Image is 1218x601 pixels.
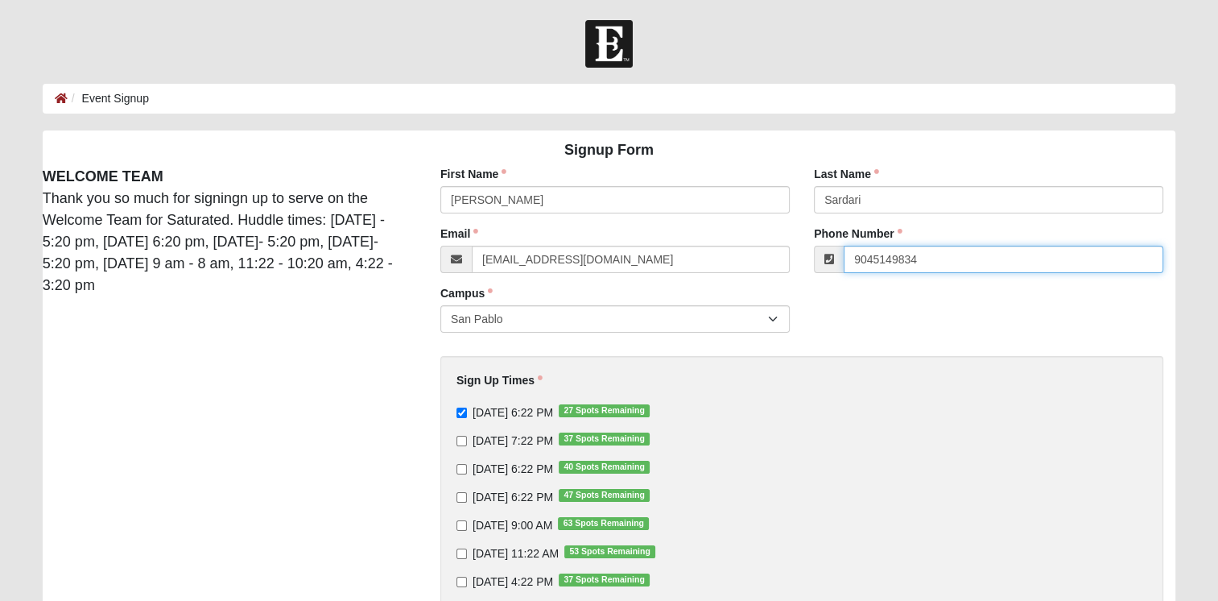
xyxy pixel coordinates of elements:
[473,434,553,447] span: [DATE] 7:22 PM
[68,90,149,107] li: Event Signup
[456,372,543,388] label: Sign Up Times
[456,577,467,587] input: [DATE] 4:22 PM37 Spots Remaining
[473,406,553,419] span: [DATE] 6:22 PM
[814,226,902,242] label: Phone Number
[814,166,879,182] label: Last Name
[440,166,506,182] label: First Name
[564,545,655,558] span: 53 Spots Remaining
[456,464,467,475] input: [DATE] 6:22 PM40 Spots Remaining
[473,575,553,588] span: [DATE] 4:22 PM
[440,285,493,301] label: Campus
[559,574,650,586] span: 37 Spots Remaining
[559,489,650,502] span: 47 Spots Remaining
[456,492,467,503] input: [DATE] 6:22 PM47 Spots Remaining
[31,166,416,296] div: Thank you so much for signingn up to serve on the Welcome Team for Saturated. Huddle times: [DATE...
[43,142,1175,160] h4: Signup Form
[473,462,553,475] span: [DATE] 6:22 PM
[473,547,559,560] span: [DATE] 11:22 AM
[43,168,163,184] strong: WELCOME TEAM
[559,461,650,474] span: 40 Spots Remaining
[473,519,552,532] span: [DATE] 9:00 AM
[456,520,467,531] input: [DATE] 9:00 AM63 Spots Remaining
[456,549,467,559] input: [DATE] 11:22 AM53 Spots Remaining
[559,433,650,446] span: 37 Spots Remaining
[558,517,649,530] span: 63 Spots Remaining
[456,436,467,446] input: [DATE] 7:22 PM37 Spots Remaining
[456,408,467,418] input: [DATE] 6:22 PM27 Spots Remaining
[559,404,650,417] span: 27 Spots Remaining
[473,491,553,504] span: [DATE] 6:22 PM
[440,226,478,242] label: Email
[585,20,633,68] img: Church of Eleven22 Logo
